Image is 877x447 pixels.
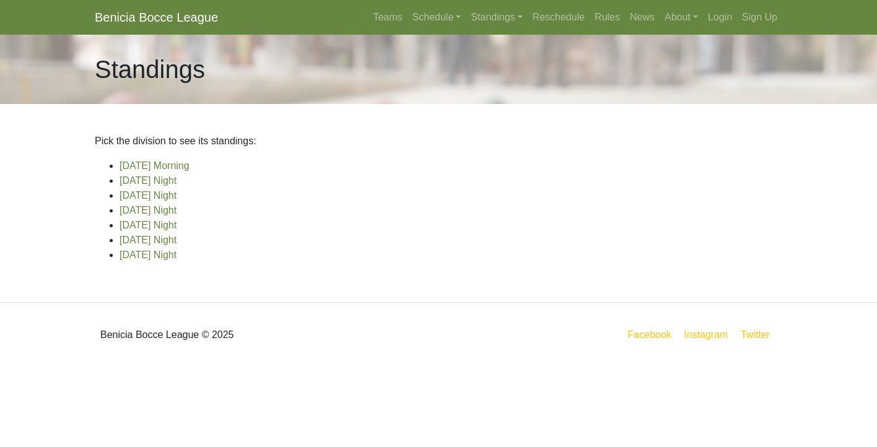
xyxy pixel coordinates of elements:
div: Benicia Bocce League © 2025 [85,313,439,357]
a: [DATE] Night [120,190,177,201]
a: About [660,5,703,30]
a: [DATE] Night [120,175,177,186]
a: Sign Up [737,5,782,30]
a: [DATE] Night [120,205,177,215]
a: Rules [590,5,625,30]
p: Pick the division to see its standings: [95,134,782,149]
a: Instagram [681,327,730,342]
a: Benicia Bocce League [95,5,218,30]
a: [DATE] Night [120,235,177,245]
a: Reschedule [528,5,590,30]
a: [DATE] Night [120,250,177,260]
a: Facebook [626,327,674,342]
a: Standings [466,5,527,30]
a: [DATE] Morning [120,160,190,171]
h1: Standings [95,54,205,84]
a: Teams [368,5,407,30]
a: Schedule [408,5,466,30]
a: News [625,5,660,30]
a: Twitter [738,327,780,342]
a: [DATE] Night [120,220,177,230]
a: Login [703,5,737,30]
